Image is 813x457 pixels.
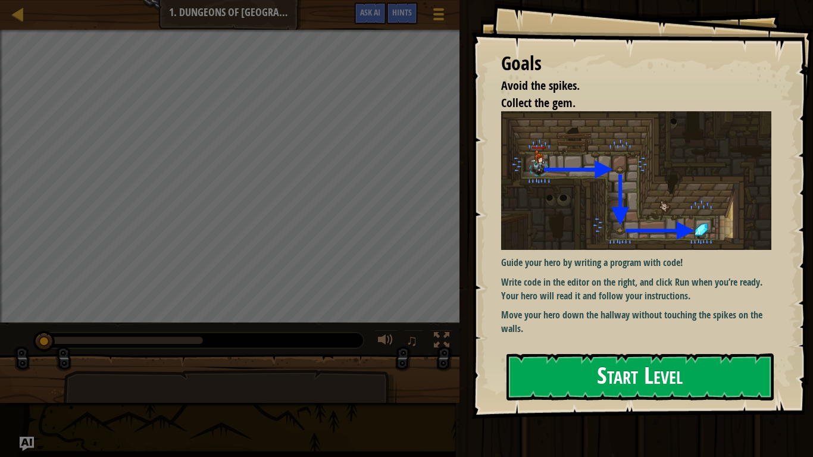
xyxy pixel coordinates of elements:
[392,7,412,18] span: Hints
[501,256,771,270] p: Guide your hero by writing a program with code!
[424,2,454,30] button: Show game menu
[430,330,454,354] button: Toggle fullscreen
[486,77,768,95] li: Avoid the spikes.
[486,95,768,112] li: Collect the gem.
[501,308,771,336] p: Move your hero down the hallway without touching the spikes on the walls.
[501,111,771,250] img: Dungeons of kithgard
[501,50,771,77] div: Goals
[404,330,424,354] button: ♫
[501,95,576,111] span: Collect the gem.
[501,276,771,303] p: Write code in the editor on the right, and click Run when you’re ready. Your hero will read it an...
[501,77,580,93] span: Avoid the spikes.
[20,437,34,451] button: Ask AI
[354,2,386,24] button: Ask AI
[406,331,418,349] span: ♫
[360,7,380,18] span: Ask AI
[506,353,774,400] button: Start Level
[374,330,398,354] button: Adjust volume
